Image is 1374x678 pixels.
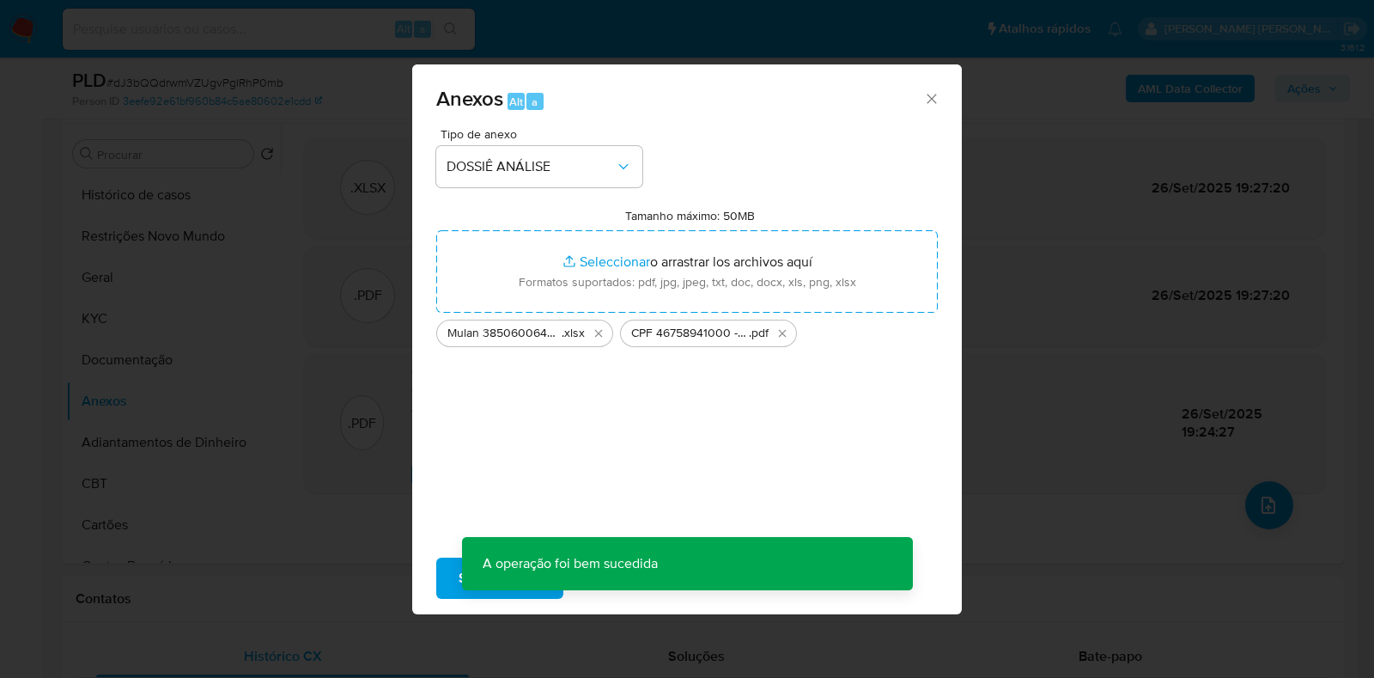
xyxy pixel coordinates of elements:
button: Eliminar Mulan 385060064_2025_09_26_09_48_14.xlsx [588,323,609,344]
span: .pdf [749,325,769,342]
ul: Archivos seleccionados [436,313,938,347]
button: Subir arquivo [436,558,563,599]
span: CPF 46758941000 - [PERSON_NAME] DA [PERSON_NAME] (1) [631,325,749,342]
button: Eliminar CPF 46758941000 - IURI RIBEIRO DA SILVA E CASTRO (1).pdf [772,323,793,344]
span: Anexos [436,83,503,113]
button: DOSSIÊ ANÁLISE [436,146,642,187]
button: Cerrar [923,90,939,106]
p: A operação foi bem sucedida [462,537,678,590]
span: a [532,94,538,110]
span: Alt [509,94,523,110]
span: Mulan 385060064_2025_09_26_09_48_14 [447,325,562,342]
span: Tipo de anexo [441,128,647,140]
label: Tamanho máximo: 50MB [625,208,755,223]
span: Subir arquivo [459,559,541,597]
span: .xlsx [562,325,585,342]
span: DOSSIÊ ANÁLISE [447,158,615,175]
span: Cancelar [593,559,648,597]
